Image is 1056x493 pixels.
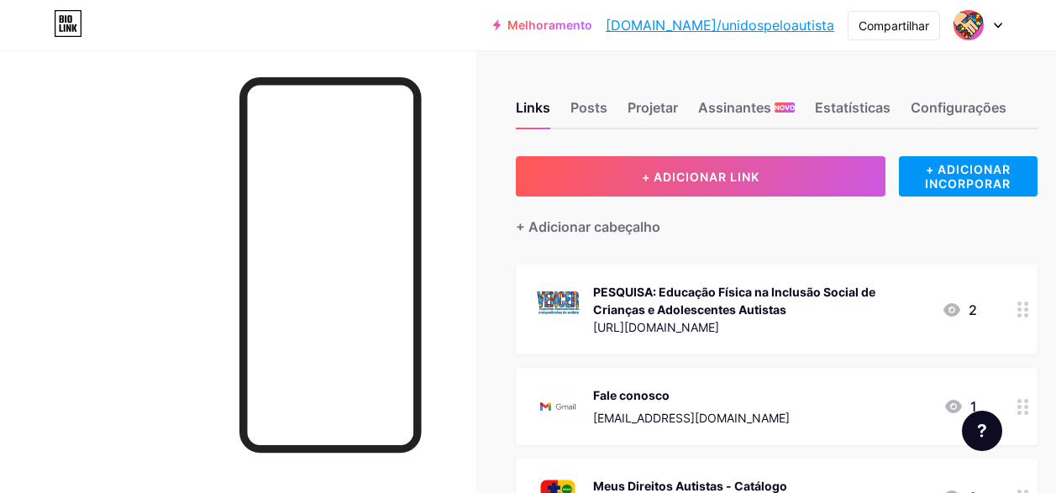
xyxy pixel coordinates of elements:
font: 2 [969,300,977,320]
div: Projetar [628,97,678,128]
div: [URL][DOMAIN_NAME] [593,318,928,336]
font: Melhoramento [507,18,592,32]
img: unidospeloautista [953,9,985,41]
button: + ADICIONAR LINK [516,156,885,197]
div: PESQUISA: Educação Física na Inclusão Social de Crianças e Adolescentes Autistas [593,283,928,318]
div: Compartilhar [859,17,929,34]
div: [EMAIL_ADDRESS][DOMAIN_NAME] [593,409,790,427]
div: + Adicionar cabeçalho [516,217,660,237]
div: Configurações [911,97,1006,128]
span: + ADICIONAR LINK [642,170,759,184]
div: Estatísticas [815,97,891,128]
div: + ADICIONAR INCORPORAR [899,156,1038,197]
img: Fale conosco [536,385,580,428]
span: NOVO [775,102,795,113]
div: Posts [570,97,607,128]
img: PESQUISA: Educação Física na Inclusão Social de Crianças e Adolescentes Autistas [536,281,580,325]
div: Fale conosco [593,386,790,404]
a: [DOMAIN_NAME]/unidospeloautista [606,15,834,35]
font: 1 [970,396,977,417]
font: Assinantes [698,97,771,118]
div: Links [516,97,550,128]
